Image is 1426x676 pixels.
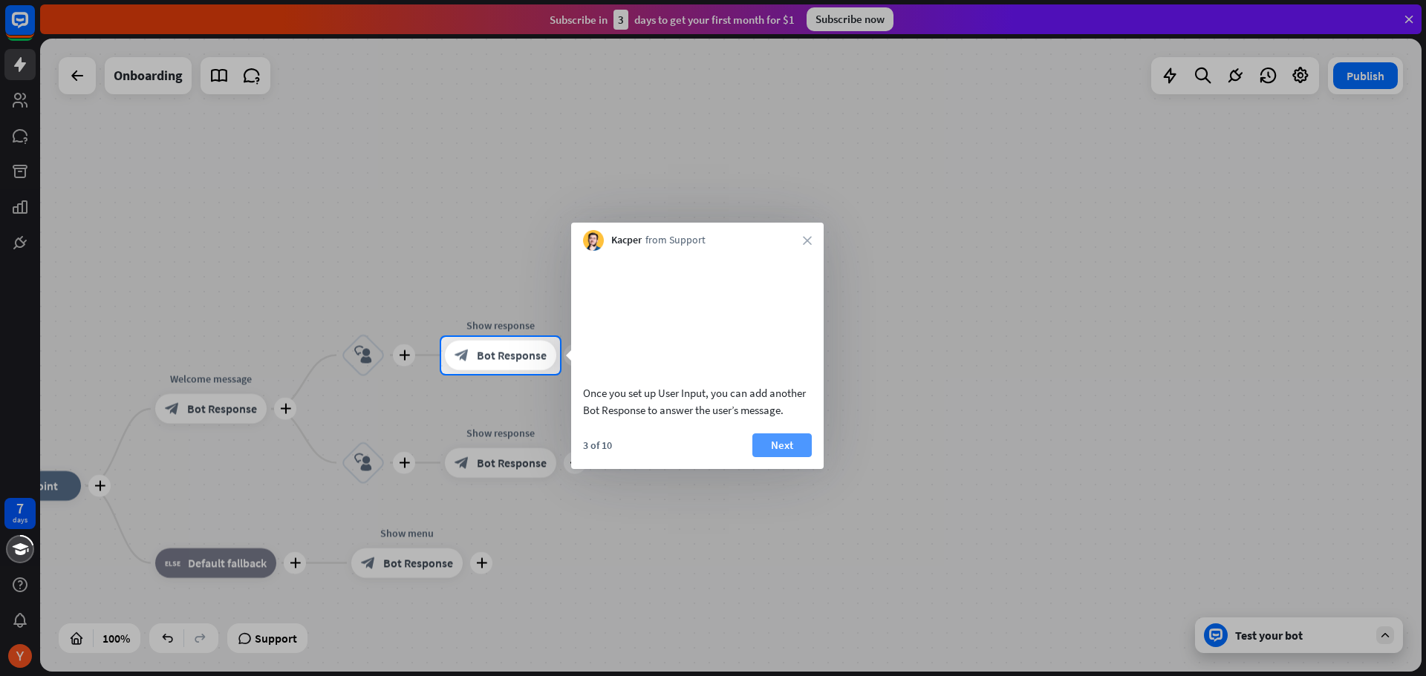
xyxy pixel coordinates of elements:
div: Once you set up User Input, you can add another Bot Response to answer the user’s message. [583,384,812,419]
span: Kacper [611,233,642,248]
button: Open LiveChat chat widget [12,6,56,50]
button: Next [752,433,812,457]
span: from Support [645,233,706,248]
div: 3 of 10 [583,439,612,452]
i: block_bot_response [455,348,469,363]
i: close [803,236,812,245]
span: Bot Response [477,348,547,363]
